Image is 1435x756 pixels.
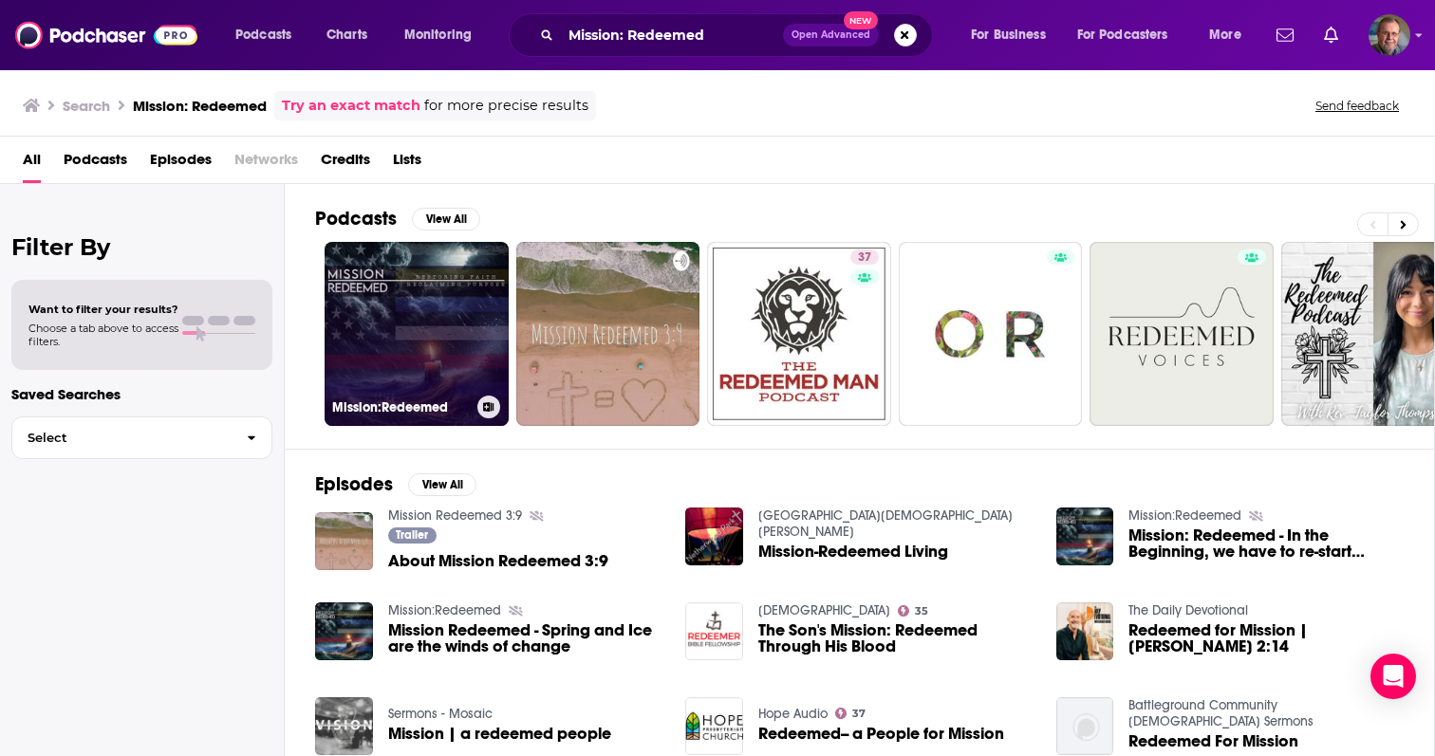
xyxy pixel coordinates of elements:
a: Redeemed for Mission | Titus 2:14 [1128,622,1404,655]
span: Choose a tab above to access filters. [28,322,178,348]
a: 37 [707,242,891,426]
a: Try an exact match [282,95,420,117]
span: Open Advanced [792,30,870,40]
img: Podchaser - Follow, Share and Rate Podcasts [15,17,197,53]
img: The Son's Mission: Redeemed Through His Blood [685,602,743,660]
a: Hope Audio [758,706,828,722]
a: Redeemed For Mission [1128,733,1298,749]
h2: Episodes [315,472,393,496]
a: All [23,144,41,183]
a: Sermons - Redeemer Bible Fellowship [758,602,890,618]
span: More [1209,22,1241,48]
span: 35 [915,607,928,616]
a: The Daily Devotional [1128,602,1248,618]
span: Select [12,432,232,444]
span: Monitoring [404,22,472,48]
a: Mission Redeemed 3:9 [388,507,522,524]
h2: Podcasts [315,207,397,230]
button: open menu [222,20,316,50]
a: Mission:Redeemed [388,602,501,618]
a: 35 [898,605,928,617]
a: Mission-Redeemed Living [758,544,948,560]
a: Show notifications dropdown [1316,19,1346,51]
a: Charts [314,20,379,50]
p: Saved Searches [11,385,272,403]
a: The Son's Mission: Redeemed Through His Blood [758,622,1034,655]
a: 37 [835,708,866,719]
button: open menu [1065,20,1196,50]
button: Select [11,416,272,459]
a: 37 [850,249,879,265]
a: Battleground Community Church Sermons [1128,697,1314,729]
button: View All [412,208,480,230]
a: Mission Redeemed - Spring and Ice are the winds of change [388,622,663,655]
a: Mission:Redeemed [325,242,509,426]
img: Mission: Redeemed - In the Beginning, we have to re-start somewhere [1056,507,1114,565]
span: For Business [971,22,1046,48]
a: Sermons - Mosaic [388,706,493,722]
img: Mission Redeemed - Spring and Ice are the winds of change [315,602,373,660]
a: Mission | a redeemed people [388,726,611,742]
div: Open Intercom Messenger [1370,654,1416,699]
h3: Search [63,97,110,115]
span: Charts [326,22,367,48]
a: Mission:Redeemed [1128,507,1241,524]
a: PodcastsView All [315,207,480,230]
a: Netherwood Park Church Of Christ [758,507,1013,540]
span: Want to filter your results? [28,303,178,316]
input: Search podcasts, credits, & more... [561,20,783,50]
button: Open AdvancedNew [783,24,879,46]
button: Send feedback [1310,98,1405,114]
span: 37 [858,249,871,267]
a: Mission: Redeemed - In the Beginning, we have to re-start somewhere [1128,527,1404,560]
a: Credits [321,144,370,183]
a: EpisodesView All [315,472,476,496]
img: About Mission Redeemed 3:9 [315,512,373,570]
a: About Mission Redeemed 3:9 [388,553,608,569]
span: 37 [852,710,866,718]
img: Mission-Redeemed Living [685,507,743,565]
span: Networks [234,144,298,183]
span: Redeemed for Mission | [PERSON_NAME] 2:14 [1128,622,1404,655]
a: Mission | a redeemed people [315,697,373,755]
h3: Mission:Redeemed [332,399,470,415]
button: View All [408,473,476,496]
span: New [844,11,878,29]
h2: Filter By [11,233,272,261]
img: Redeemed For Mission [1056,697,1114,755]
span: for more precise results [424,95,588,117]
span: Podcasts [235,22,291,48]
img: Redeemed for Mission | Titus 2:14 [1056,602,1114,660]
a: Podcasts [64,144,127,183]
span: Lists [393,144,421,183]
img: User Profile [1369,14,1410,56]
div: Search podcasts, credits, & more... [527,13,951,57]
span: For Podcasters [1077,22,1168,48]
a: Redeemed-- a People for Mission [758,726,1004,742]
h3: Mission: Redeemed [133,97,267,115]
span: Logged in as dan82658 [1369,14,1410,56]
button: Show profile menu [1369,14,1410,56]
img: Redeemed-- a People for Mission [685,697,743,755]
a: Show notifications dropdown [1269,19,1301,51]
